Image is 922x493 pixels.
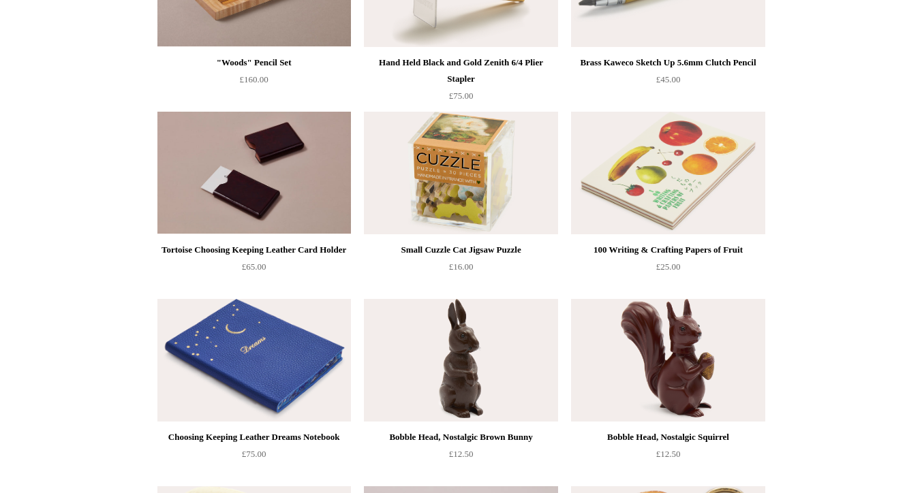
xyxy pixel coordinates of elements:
[364,112,557,234] a: Small Cuzzle Cat Jigsaw Puzzle Small Cuzzle Cat Jigsaw Puzzle
[656,74,681,84] span: £45.00
[161,242,348,258] div: Tortoise Choosing Keeping Leather Card Holder
[364,112,557,234] img: Small Cuzzle Cat Jigsaw Puzzle
[574,242,761,258] div: 100 Writing & Crafting Papers of Fruit
[364,299,557,422] a: Bobble Head, Nostalgic Brown Bunny Bobble Head, Nostalgic Brown Bunny
[157,112,351,234] img: Tortoise Choosing Keeping Leather Card Holder
[157,54,351,110] a: "Woods" Pencil Set £160.00
[242,449,266,459] span: £75.00
[364,299,557,422] img: Bobble Head, Nostalgic Brown Bunny
[574,54,761,71] div: Brass Kaweco Sketch Up 5.6mm Clutch Pencil
[157,429,351,485] a: Choosing Keeping Leather Dreams Notebook £75.00
[242,261,266,272] span: £65.00
[364,54,557,110] a: Hand Held Black and Gold Zenith 6/4 Plier Stapler £75.00
[367,429,554,445] div: Bobble Head, Nostalgic Brown Bunny
[656,261,681,272] span: £25.00
[157,112,351,234] a: Tortoise Choosing Keeping Leather Card Holder Tortoise Choosing Keeping Leather Card Holder
[574,429,761,445] div: Bobble Head, Nostalgic Squirrel
[571,429,765,485] a: Bobble Head, Nostalgic Squirrel £12.50
[449,261,474,272] span: £16.00
[364,242,557,298] a: Small Cuzzle Cat Jigsaw Puzzle £16.00
[656,449,681,459] span: £12.50
[239,74,268,84] span: £160.00
[161,429,348,445] div: Choosing Keeping Leather Dreams Notebook
[367,242,554,258] div: Small Cuzzle Cat Jigsaw Puzzle
[571,112,765,234] a: 100 Writing & Crafting Papers of Fruit 100 Writing & Crafting Papers of Fruit
[364,429,557,485] a: Bobble Head, Nostalgic Brown Bunny £12.50
[571,54,765,110] a: Brass Kaweco Sketch Up 5.6mm Clutch Pencil £45.00
[157,242,351,298] a: Tortoise Choosing Keeping Leather Card Holder £65.00
[161,54,348,71] div: "Woods" Pencil Set
[157,299,351,422] a: Choosing Keeping Leather Dreams Notebook Choosing Keeping Leather Dreams Notebook
[571,299,765,422] img: Bobble Head, Nostalgic Squirrel
[571,299,765,422] a: Bobble Head, Nostalgic Squirrel Bobble Head, Nostalgic Squirrel
[157,299,351,422] img: Choosing Keeping Leather Dreams Notebook
[571,112,765,234] img: 100 Writing & Crafting Papers of Fruit
[367,54,554,87] div: Hand Held Black and Gold Zenith 6/4 Plier Stapler
[449,91,474,101] span: £75.00
[571,242,765,298] a: 100 Writing & Crafting Papers of Fruit £25.00
[449,449,474,459] span: £12.50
